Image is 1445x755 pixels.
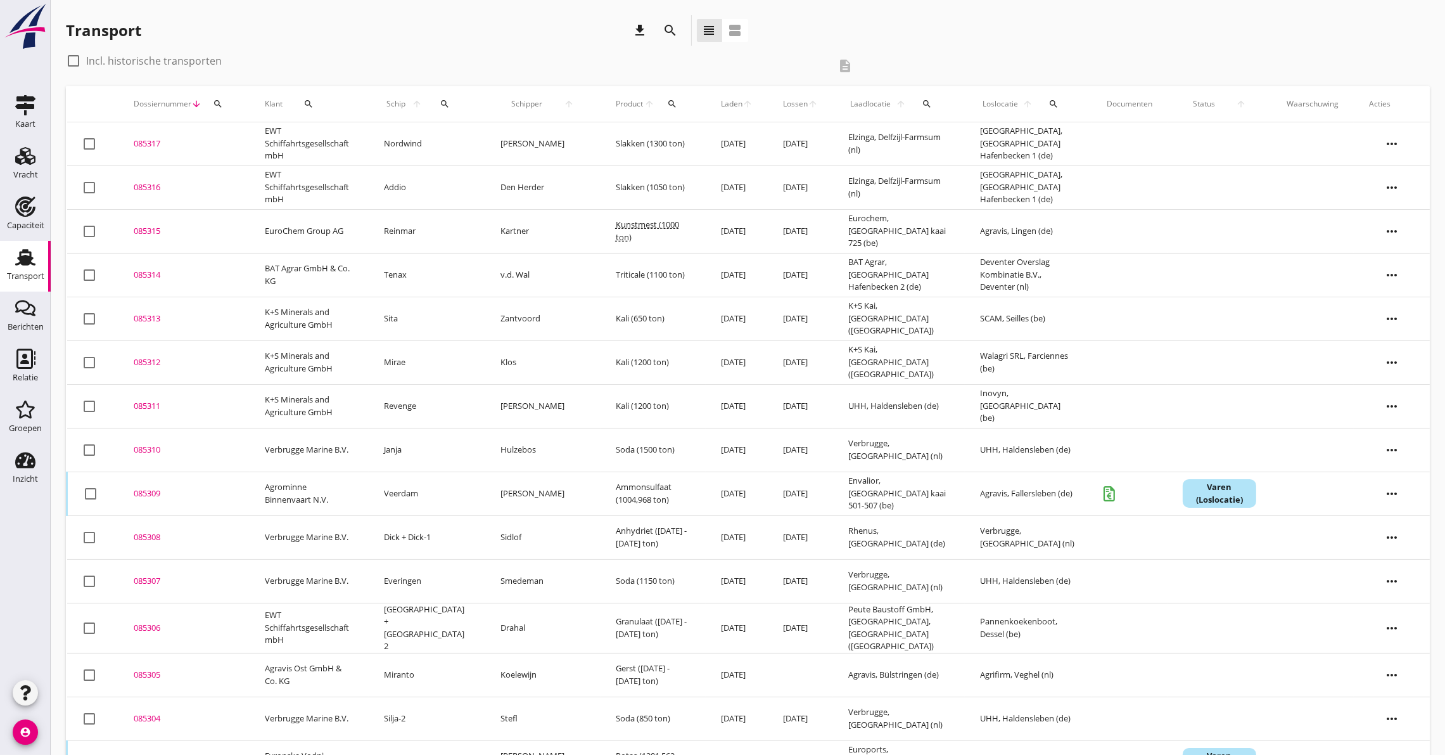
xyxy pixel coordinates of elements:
td: Verbrugge, [GEOGRAPHIC_DATA] (nl) [833,697,965,740]
span: Status [1183,98,1225,110]
i: more_horiz [1374,126,1410,162]
td: Koelewijn [485,653,600,697]
td: Soda (1150 ton) [601,559,706,603]
td: UHH, Haldensleben (de) [965,559,1092,603]
td: Deventer Overslag Kombinatie B.V., Deventer (nl) [965,253,1092,297]
td: [DATE] [706,559,768,603]
span: Kunstmest (1000 ton) [616,219,679,243]
i: account_circle [13,720,38,745]
div: Vracht [13,171,38,179]
i: more_horiz [1374,389,1410,424]
td: [DATE] [706,653,768,697]
td: Elzinga, Delfzijl-Farmsum (nl) [833,165,965,209]
td: Slakken (1300 ton) [601,122,706,166]
td: [PERSON_NAME] [485,472,600,515]
td: K+S Kai, [GEOGRAPHIC_DATA] ([GEOGRAPHIC_DATA]) [833,297,965,340]
div: 085312 [134,356,234,369]
td: [DATE] [768,122,833,166]
div: Berichten [8,323,44,331]
td: [DATE] [768,428,833,472]
td: Tenax [369,253,486,297]
i: search [922,99,932,109]
i: search [663,23,678,38]
td: Granulaat ([DATE] - [DATE] ton) [601,603,706,653]
td: v.d. Wal [485,253,600,297]
i: more_horiz [1374,214,1410,249]
td: Verbrugge, [GEOGRAPHIC_DATA] (nl) [833,428,965,472]
td: Sidlof [485,515,600,559]
td: [DATE] [768,340,833,384]
span: Schip [384,98,409,110]
td: Everingen [369,559,486,603]
i: search [303,99,314,109]
td: Slakken (1050 ton) [601,165,706,209]
td: UHH, Haldensleben (de) [833,384,965,428]
div: Documenten [1107,98,1152,110]
i: more_horiz [1374,520,1410,555]
i: view_headline [702,23,717,38]
td: K+S Minerals and Agriculture GmbH [250,384,369,428]
span: Laden [721,98,742,110]
td: Veerdam [369,472,486,515]
img: logo-small.a267ee39.svg [3,3,48,50]
td: [DATE] [768,253,833,297]
div: 085316 [134,181,234,194]
i: more_horiz [1374,257,1410,293]
div: Transport [7,272,44,280]
td: Ammonsulfaat (1004,968 ton) [601,472,706,515]
td: [GEOGRAPHIC_DATA], [GEOGRAPHIC_DATA] Hafenbecken 1 (de) [965,165,1092,209]
td: [DATE] [706,384,768,428]
td: Addio [369,165,486,209]
td: Pannenkoekenboot, Dessel (be) [965,603,1092,653]
div: 085308 [134,531,234,544]
td: Walagri SRL, Farciennes (be) [965,340,1092,384]
div: 085313 [134,313,234,325]
td: Den Herder [485,165,600,209]
td: [DATE] [768,603,833,653]
td: Silja-2 [369,697,486,740]
td: Verbrugge Marine B.V. [250,428,369,472]
div: 085309 [134,487,234,500]
td: K+S Minerals and Agriculture GmbH [250,340,369,384]
td: Verbrugge Marine B.V. [250,559,369,603]
td: [DATE] [768,165,833,209]
td: Kartner [485,209,600,253]
span: Dossiernummer [134,98,191,110]
td: Revenge [369,384,486,428]
div: Groepen [9,424,42,432]
td: [DATE] [706,515,768,559]
td: UHH, Haldensleben (de) [965,428,1092,472]
i: arrow_upward [1020,99,1034,109]
div: 085317 [134,138,234,150]
td: [DATE] [768,472,833,515]
i: more_horiz [1374,701,1410,737]
td: Kali (650 ton) [601,297,706,340]
td: Agrifirm, Veghel (nl) [965,653,1092,697]
td: Drahal [485,603,600,653]
td: Envalior, [GEOGRAPHIC_DATA] kaai 501-507 (be) [833,472,965,515]
td: [DATE] [706,603,768,653]
td: Klos [485,340,600,384]
i: arrow_upward [1226,99,1256,109]
td: Agravis Ost GmbH & Co. KG [250,653,369,697]
td: [GEOGRAPHIC_DATA] + [GEOGRAPHIC_DATA] 2 [369,603,486,653]
div: Inzicht [13,475,38,483]
i: arrow_upward [553,99,585,109]
td: Sita [369,297,486,340]
td: [DATE] [706,122,768,166]
td: [DATE] [768,384,833,428]
td: EuroChem Group AG [250,209,369,253]
td: Reinmar [369,209,486,253]
i: more_horiz [1374,476,1410,512]
div: Capaciteit [7,221,44,229]
i: search [667,99,677,109]
div: Acties [1369,98,1415,110]
i: arrow_upward [808,99,818,109]
div: 085304 [134,713,234,725]
i: more_horiz [1374,432,1410,468]
td: [DATE] [706,209,768,253]
td: Stefl [485,697,600,740]
td: Anhydriet ([DATE] - [DATE] ton) [601,515,706,559]
span: Loslocatie [980,98,1020,110]
td: Agravis, Lingen (de) [965,209,1092,253]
